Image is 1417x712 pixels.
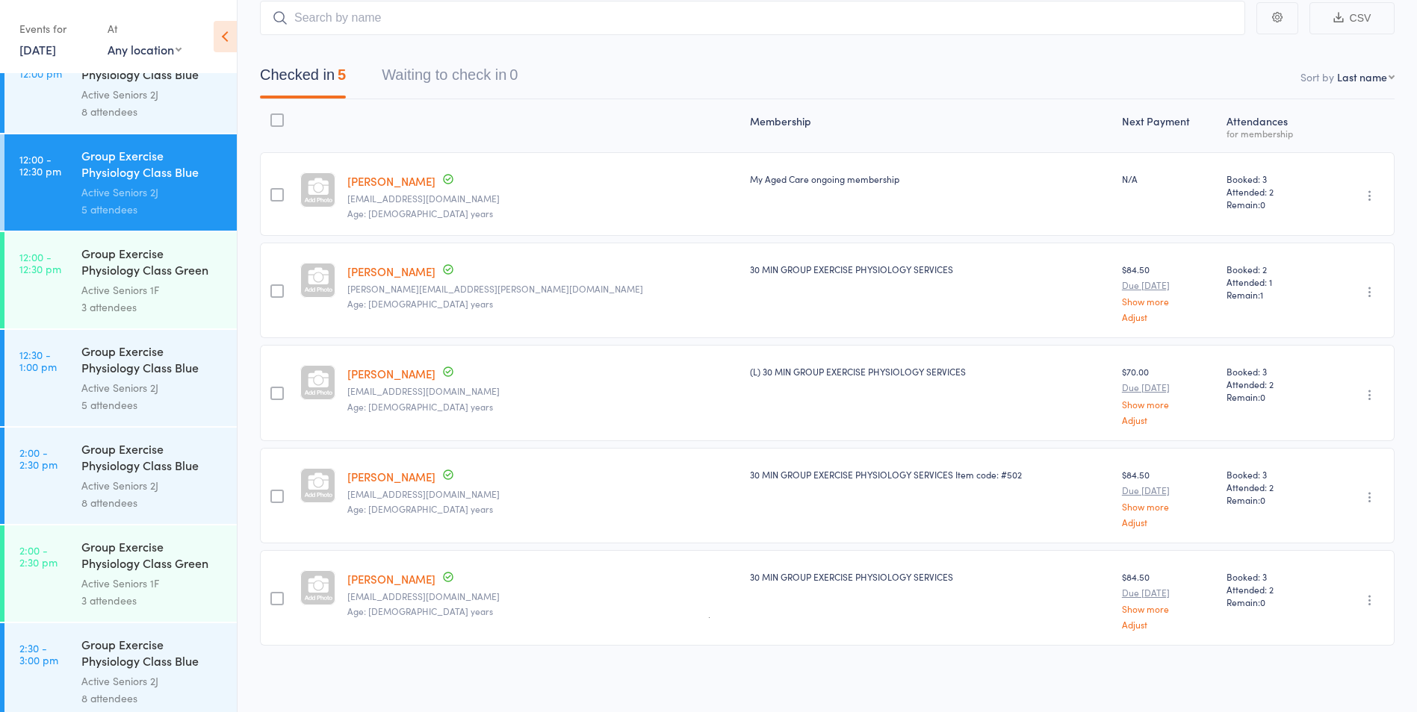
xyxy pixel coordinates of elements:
a: Adjust [1122,312,1215,322]
span: Attended: 2 [1227,481,1317,493]
span: Booked: 2 [1227,263,1317,275]
a: [PERSON_NAME] [347,366,435,381]
span: Remain: [1227,288,1317,301]
span: Age: [DEMOGRAPHIC_DATA] years [347,605,493,617]
time: 12:00 - 12:30 pm [19,251,61,275]
div: 30 MIN GROUP EXERCISE PHYSIOLOGY SERVICES Item code: #502 [750,468,1110,481]
button: CSV [1309,2,1395,34]
div: 8 attendees [81,494,224,511]
span: 0 [1260,596,1265,608]
div: At [108,16,182,41]
span: Remain: [1227,596,1317,608]
div: Active Seniors 2J [81,184,224,201]
small: Kavehyazdani@hotmail.com [347,489,738,499]
span: Booked: 3 [1227,570,1317,583]
span: Booked: 3 [1227,365,1317,378]
div: $84.50 [1122,468,1215,527]
input: Search by name [260,1,1245,35]
a: Adjust [1122,415,1215,425]
time: 12:00 - 12:30 pm [19,153,61,177]
div: My Aged Care ongoing membership [750,172,1110,185]
button: Checked in5 [260,59,346,99]
div: $84.50 [1122,570,1215,629]
div: Last name [1337,69,1387,84]
a: [PERSON_NAME] [347,263,435,279]
time: 2:00 - 2:30 pm [19,544,58,568]
span: Booked: 3 [1227,468,1317,481]
span: 0 [1260,198,1265,210]
a: Show more [1122,296,1215,306]
span: Remain: [1227,390,1317,403]
div: 8 attendees [81,103,224,120]
div: $84.50 [1122,263,1215,322]
span: Age: [DEMOGRAPHIC_DATA] years [347,502,493,515]
div: (L) 30 MIN GROUP EXERCISE PHYSIOLOGY SERVICES [750,365,1110,378]
div: N/A [1122,172,1215,185]
a: 2:00 -2:30 pmGroup Exercise Physiology Class Green RoomActive Seniors 1F3 attendees [4,525,237,622]
div: 5 [338,66,346,83]
time: 11:30 - 12:00 pm [19,55,62,79]
span: Attended: 1 [1227,275,1317,288]
div: Group Exercise Physiology Class Green Room [81,538,224,575]
div: Membership [744,106,1116,146]
span: Attended: 2 [1227,583,1317,596]
div: Any location [108,41,182,57]
span: 0 [1260,390,1265,403]
div: 5 attendees [81,396,224,413]
div: Group Exercise Physiology Class Blue Room [81,343,224,379]
a: Adjust [1122,517,1215,527]
small: hrexmail@gmail.com [347,386,738,396]
time: 2:00 - 2:30 pm [19,446,58,470]
div: Active Seniors 2J [81,672,224,690]
div: 3 attendees [81,299,224,316]
div: for membership [1227,128,1317,138]
div: Next Payment [1116,106,1221,146]
a: [DATE] [19,41,56,57]
span: Booked: 3 [1227,172,1317,185]
a: [PERSON_NAME] [347,173,435,189]
div: Events for [19,16,93,41]
span: Attended: 2 [1227,185,1317,198]
small: Due [DATE] [1122,280,1215,290]
div: 30 MIN GROUP EXERCISE PHYSIOLOGY SERVICES [750,570,1110,583]
a: 2:00 -2:30 pmGroup Exercise Physiology Class Blue RoomActive Seniors 2J8 attendees [4,428,237,524]
span: 0 [1260,493,1265,506]
label: Sort by [1300,69,1334,84]
div: 8 attendees [81,690,224,707]
div: $70.00 [1122,365,1215,424]
div: Group Exercise Physiology Class Green Room [81,245,224,281]
button: Waiting to check in0 [382,59,518,99]
span: Age: [DEMOGRAPHIC_DATA] years [347,400,493,413]
span: Age: [DEMOGRAPHIC_DATA] years [347,207,493,219]
time: 12:30 - 1:00 pm [19,349,57,372]
div: 30 MIN GROUP EXERCISE PHYSIOLOGY SERVICES [750,263,1110,275]
span: Remain: [1227,493,1317,506]
div: 3 attendees [81,592,224,609]
span: Remain: [1227,198,1317,210]
span: Attended: 2 [1227,378,1317,390]
div: Active Seniors 2J [81,477,224,494]
a: 11:30 -12:00 pmGroup Exercise Physiology Class Blue RoomActive Seniors 2J8 attendees [4,37,237,133]
div: Active Seniors 1F [81,575,224,592]
small: Due [DATE] [1122,485,1215,496]
a: [PERSON_NAME] [347,469,435,484]
small: tony.keenan@email.com [347,284,738,294]
div: Active Seniors 2J [81,86,224,103]
div: Group Exercise Physiology Class Blue Room [81,147,224,184]
div: Group Exercise Physiology Class Blue Room [81,440,224,477]
a: 12:00 -12:30 pmGroup Exercise Physiology Class Blue RoomActive Seniors 2J5 attendees [4,134,237,231]
a: 12:00 -12:30 pmGroup Exercise Physiology Class Green RoomActive Seniors 1F3 attendees [4,232,237,328]
a: 12:30 -1:00 pmGroup Exercise Physiology Class Blue RoomActive Seniors 2J5 attendees [4,330,237,426]
span: 1 [1260,288,1263,301]
span: Age: [DEMOGRAPHIC_DATA] years [347,297,493,310]
div: 5 attendees [81,201,224,218]
a: Adjust [1122,619,1215,629]
small: Due [DATE] [1122,587,1215,598]
a: Show more [1122,604,1215,613]
small: Due [DATE] [1122,382,1215,393]
div: 0 [509,66,518,83]
div: Active Seniors 1F [81,281,224,299]
a: [PERSON_NAME] [347,571,435,587]
div: Group Exercise Physiology Class Blue Room [81,636,224,672]
div: Atten­dances [1221,106,1323,146]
